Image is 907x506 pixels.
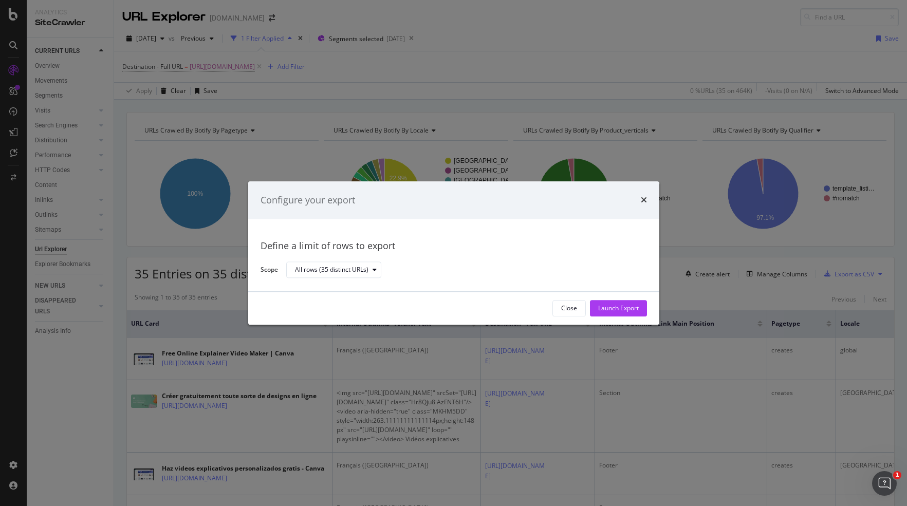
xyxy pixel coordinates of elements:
[590,300,647,316] button: Launch Export
[286,262,381,278] button: All rows (35 distinct URLs)
[561,304,577,313] div: Close
[261,240,647,253] div: Define a limit of rows to export
[552,300,586,316] button: Close
[872,471,897,496] iframe: Intercom live chat
[261,194,355,207] div: Configure your export
[248,181,659,325] div: modal
[641,194,647,207] div: times
[598,304,639,313] div: Launch Export
[261,265,278,276] label: Scope
[893,471,901,479] span: 1
[295,267,368,273] div: All rows (35 distinct URLs)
